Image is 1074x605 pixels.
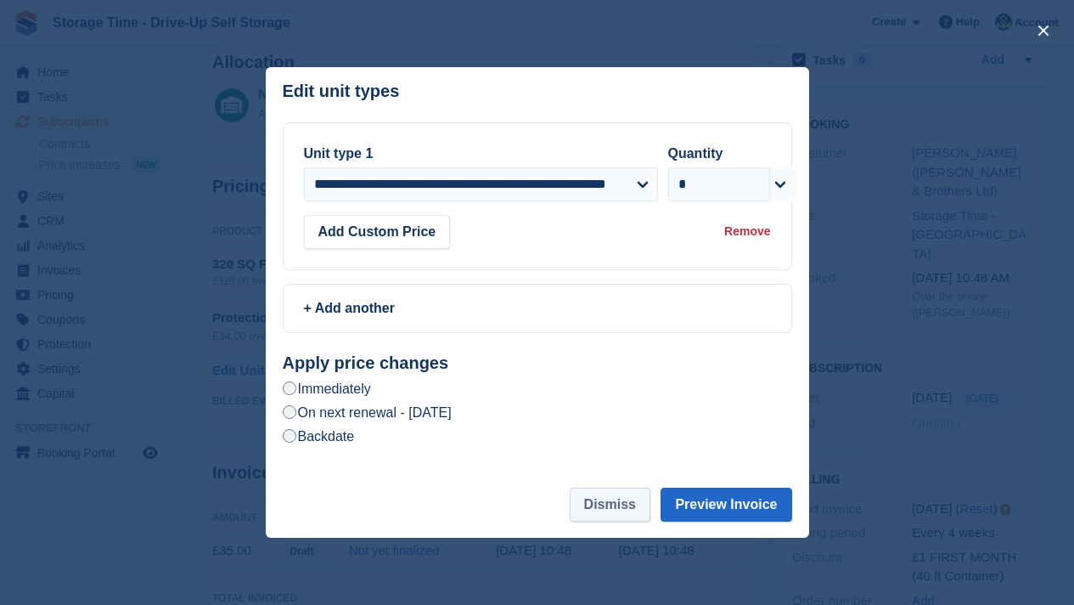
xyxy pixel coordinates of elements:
[283,82,400,101] p: Edit unit types
[283,382,296,395] input: Immediately
[283,284,792,333] a: + Add another
[283,427,355,445] label: Backdate
[668,146,723,161] label: Quantity
[1030,17,1057,44] button: close
[661,488,791,522] button: Preview Invoice
[283,353,449,372] strong: Apply price changes
[283,429,296,443] input: Backdate
[304,146,374,161] label: Unit type 1
[570,488,650,522] button: Dismiss
[283,405,296,419] input: On next renewal - [DATE]
[283,380,371,398] label: Immediately
[283,404,452,421] label: On next renewal - [DATE]
[304,215,451,249] button: Add Custom Price
[304,298,771,319] div: + Add another
[724,223,770,240] div: Remove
